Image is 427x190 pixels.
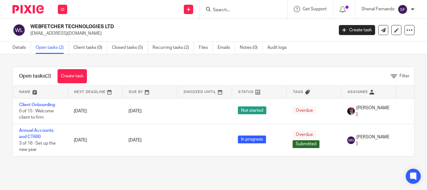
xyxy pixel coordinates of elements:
span: [PERSON_NAME] [356,134,389,147]
img: Wijay.jpg [347,107,355,115]
img: svg%3E [398,4,408,14]
span: 0 of 15 · Welcome client to firm [19,109,54,120]
span: Tags [293,90,304,94]
a: Closed tasks (5) [112,42,148,54]
a: Audit logs [267,42,291,54]
img: Pixie [13,5,44,13]
h2: WEBFETCHER TECHNOLOGIES LTD [30,23,270,30]
span: In progress [238,136,266,143]
input: Search [212,8,269,13]
img: svg%3E [347,136,355,144]
span: Snoozed Until [183,90,216,94]
img: svg%3E [13,23,26,37]
a: Create task [339,25,375,35]
td: [DATE] [68,124,122,156]
span: Status [238,90,254,94]
span: [DATE] [128,138,142,142]
p: Shenal Fernando [361,6,394,12]
a: Annual Accounts and CT600 [19,128,53,139]
span: Not started [238,106,266,114]
a: Notes (0) [240,42,263,54]
a: Files [199,42,213,54]
a: Client tasks (0) [73,42,107,54]
span: Get Support [303,7,327,11]
span: Overdue [293,106,316,114]
span: Submitted [293,140,319,148]
a: Open tasks (2) [36,42,69,54]
h1: Open tasks [19,73,51,80]
span: [PERSON_NAME] [356,105,389,118]
a: Recurring tasks (2) [153,42,194,54]
a: Emails [218,42,235,54]
td: [DATE] [68,98,122,124]
a: Create task [58,69,87,83]
span: 3 of 16 · Set up the new year [19,141,56,152]
span: Overdue [293,131,316,139]
span: (2) [45,74,51,79]
a: Client Onboarding [19,103,55,107]
span: Filter [399,74,409,78]
p: [EMAIL_ADDRESS][DOMAIN_NAME] [30,30,329,37]
span: [DATE] [128,109,142,113]
a: Details [13,42,31,54]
